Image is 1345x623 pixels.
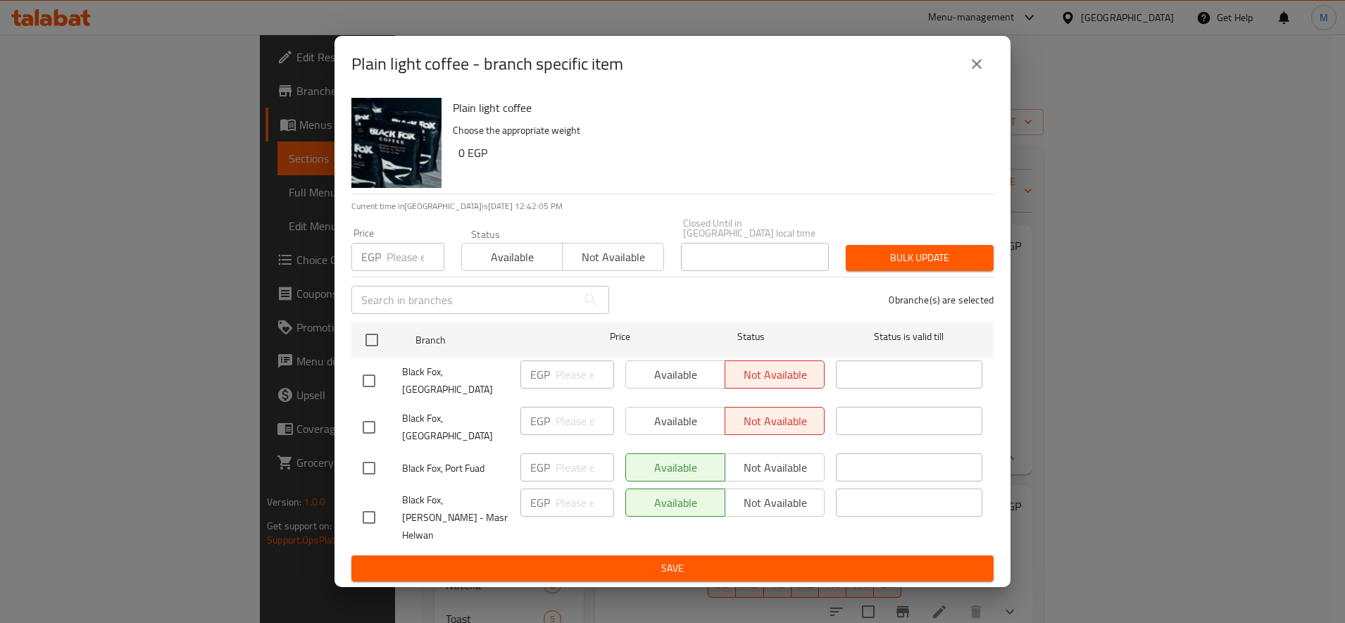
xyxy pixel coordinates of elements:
span: Not available [568,247,658,268]
input: Please enter price [556,489,614,517]
input: Please enter price [556,360,614,389]
span: Save [363,560,982,577]
h6: 0 EGP [458,143,982,163]
button: Available [461,243,563,271]
button: Bulk update [846,245,994,271]
input: Search in branches [351,286,577,314]
span: Status is valid till [836,328,982,346]
p: EGP [530,413,550,429]
button: Save [351,555,994,581]
input: Please enter price [556,407,614,435]
p: EGP [530,459,550,476]
span: Price [573,328,667,346]
span: Black Fox, Port Fuad [402,460,509,477]
p: Current time in [GEOGRAPHIC_DATA] is [DATE] 12:42:05 PM [351,200,994,213]
p: EGP [530,494,550,511]
p: Choose the appropriate weight [453,122,982,139]
input: Please enter price [387,243,444,271]
img: Plain light coffee [351,98,442,188]
span: Black Fox, [PERSON_NAME] - Masr Helwan [402,491,509,544]
h2: Plain light coffee - branch specific item [351,53,623,75]
input: Please enter price [556,453,614,482]
span: Status [678,328,825,346]
p: 0 branche(s) are selected [889,293,994,307]
button: Not available [562,243,663,271]
h6: Plain light coffee [453,98,982,118]
p: EGP [530,366,550,383]
span: Available [468,247,557,268]
p: EGP [361,248,381,265]
span: Black Fox, [GEOGRAPHIC_DATA] [402,410,509,445]
span: Bulk update [857,249,982,267]
span: Branch [415,332,562,349]
span: Black Fox, [GEOGRAPHIC_DATA] [402,363,509,398]
button: close [960,47,994,81]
